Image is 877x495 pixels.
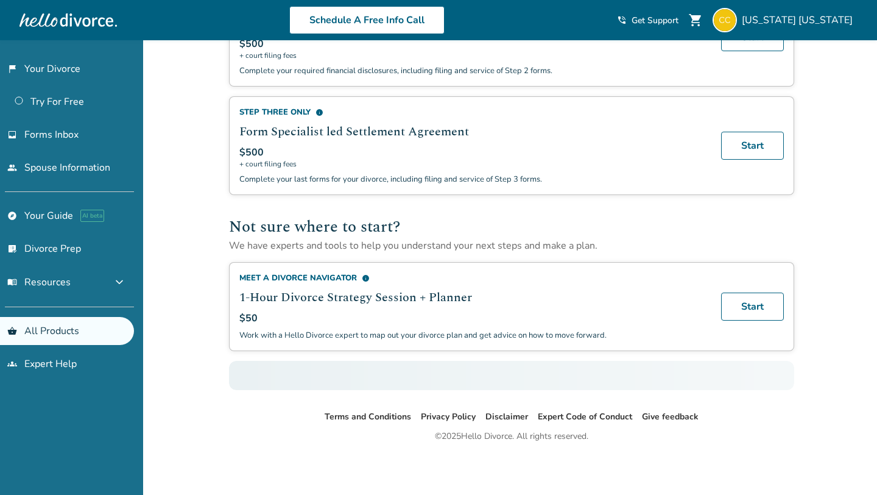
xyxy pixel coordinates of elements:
span: + court filing fees [239,51,706,60]
span: menu_book [7,277,17,287]
span: $500 [239,37,264,51]
span: Resources [7,276,71,289]
a: Start [721,293,784,321]
span: info [315,109,323,116]
span: $500 [239,146,264,159]
li: Give feedback [642,410,699,424]
span: inbox [7,130,17,140]
span: $50 [239,312,258,325]
a: phone_in_talkGet Support [617,15,678,26]
h2: Form Specialist led Settlement Agreement [239,123,706,141]
h2: Not sure where to start? [229,215,794,239]
div: Step Three Only [239,107,706,118]
a: Privacy Policy [421,411,476,422]
a: Terms and Conditions [325,411,411,422]
div: © 2025 Hello Divorce. All rights reserved. [435,429,588,444]
span: explore [7,211,17,221]
li: Disclaimer [485,410,528,424]
span: shopping_basket [7,326,17,336]
span: list_alt_check [7,244,17,254]
span: info [362,274,370,282]
span: [US_STATE] [US_STATE] [742,13,858,27]
span: shopping_cart [688,13,703,27]
div: Meet a Divorce Navigator [239,272,706,283]
a: Start [721,132,784,160]
h2: 1-Hour Divorce Strategy Session + Planner [239,288,706,307]
span: AI beta [80,210,104,222]
p: Complete your last forms for your divorce, including filing and service of Step 3 forms. [239,174,706,185]
span: phone_in_talk [617,15,627,25]
img: pevivoc180@lespedia.com [713,8,737,32]
iframe: Chat Widget [816,436,877,495]
span: Forms Inbox [24,128,79,141]
span: Get Support [632,15,678,26]
p: Complete your required financial disclosures, including filing and service of Step 2 forms. [239,65,706,76]
p: We have experts and tools to help you understand your next steps and make a plan. [229,239,794,252]
span: people [7,163,17,173]
p: Work with a Hello Divorce expert to map out your divorce plan and get advice on how to move forward. [239,330,706,341]
a: Expert Code of Conduct [538,411,632,422]
span: groups [7,359,17,369]
span: + court filing fees [239,159,706,169]
span: expand_more [112,275,127,290]
span: flag_2 [7,64,17,74]
a: Schedule A Free Info Call [289,6,445,34]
